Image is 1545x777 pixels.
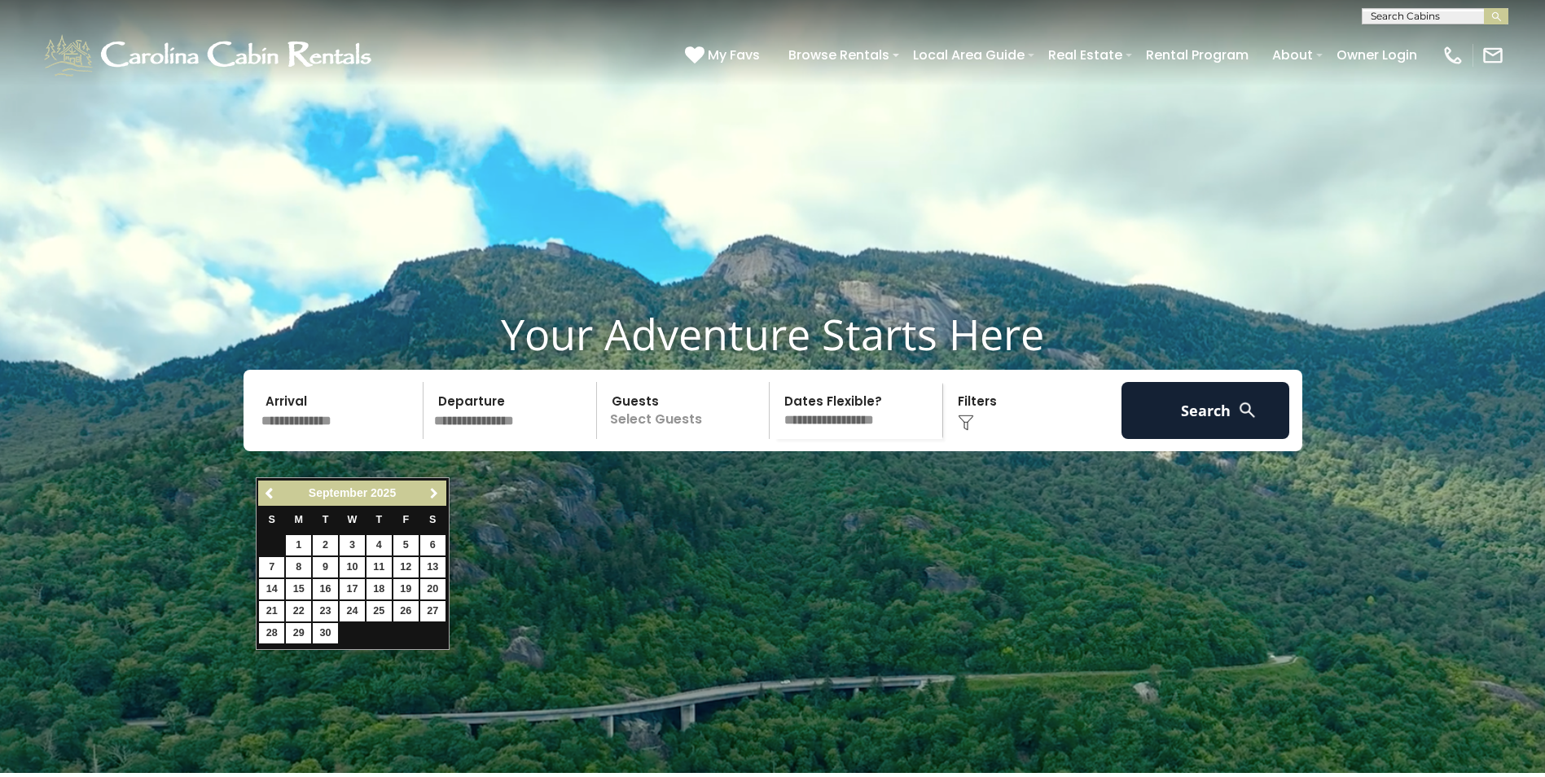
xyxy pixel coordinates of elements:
a: 19 [393,579,419,599]
a: About [1264,41,1321,69]
a: 30 [313,623,338,643]
a: 21 [259,601,284,621]
img: phone-regular-white.png [1442,44,1464,67]
a: 10 [340,557,365,577]
a: Owner Login [1328,41,1425,69]
a: 26 [393,601,419,621]
img: search-regular-white.png [1237,400,1258,420]
a: 8 [286,557,311,577]
a: 25 [366,601,392,621]
a: 12 [393,557,419,577]
a: 11 [366,557,392,577]
a: 4 [366,535,392,555]
span: 2025 [371,486,396,499]
a: 22 [286,601,311,621]
a: Rental Program [1138,41,1257,69]
span: Thursday [376,514,383,525]
a: 13 [420,557,446,577]
a: 28 [259,623,284,643]
a: 29 [286,623,311,643]
a: Browse Rentals [780,41,898,69]
img: White-1-1-2.png [41,31,379,80]
span: Monday [294,514,303,525]
a: 24 [340,601,365,621]
span: Friday [402,514,409,525]
a: 23 [313,601,338,621]
span: Next [428,487,441,500]
span: My Favs [708,45,760,65]
a: Local Area Guide [905,41,1033,69]
a: 9 [313,557,338,577]
span: September [309,486,367,499]
a: 27 [420,601,446,621]
a: 14 [259,579,284,599]
a: 1 [286,535,311,555]
a: 7 [259,557,284,577]
a: Previous [260,483,280,503]
a: 3 [340,535,365,555]
button: Search [1121,382,1290,439]
a: 6 [420,535,446,555]
a: 5 [393,535,419,555]
span: Previous [264,487,277,500]
a: Next [424,483,445,503]
p: Select Guests [602,382,770,439]
span: Wednesday [348,514,358,525]
span: Tuesday [323,514,329,525]
a: 17 [340,579,365,599]
a: Real Estate [1040,41,1130,69]
a: 15 [286,579,311,599]
h1: Your Adventure Starts Here [12,309,1533,359]
a: 16 [313,579,338,599]
a: 20 [420,579,446,599]
a: My Favs [685,45,764,66]
span: Saturday [429,514,436,525]
img: mail-regular-white.png [1481,44,1504,67]
a: 2 [313,535,338,555]
span: Sunday [269,514,275,525]
img: filter--v1.png [958,415,974,431]
a: 18 [366,579,392,599]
